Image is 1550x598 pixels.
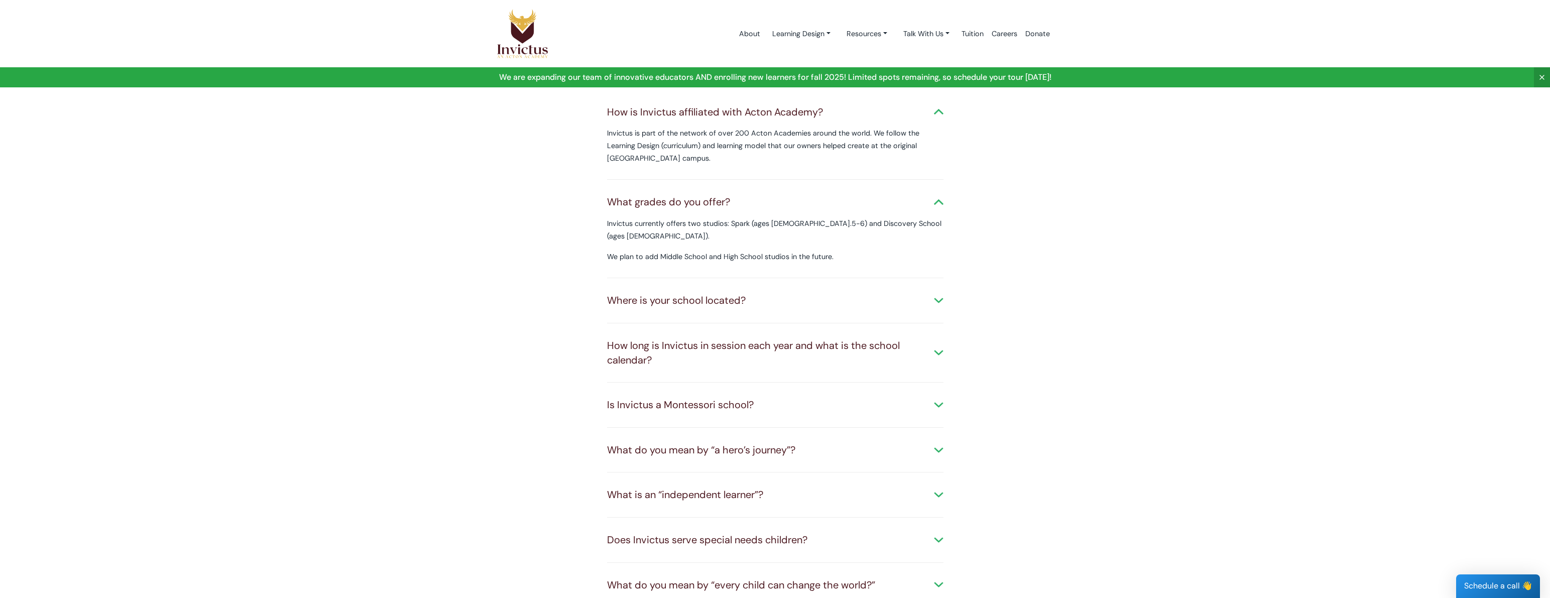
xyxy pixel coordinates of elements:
[958,13,988,55] a: Tuition
[1021,13,1054,55] a: Donate
[607,195,943,209] div: What grades do you offer?
[895,25,958,43] a: Talk With Us
[607,398,943,412] div: Is Invictus a Montessori school?
[1456,574,1540,598] div: Schedule a call 👋
[607,127,943,164] p: Invictus is part of the network of over 200 Acton Academies around the world. We follow the Learn...
[988,13,1021,55] a: Careers
[607,533,943,547] div: Does Invictus serve special needs children?
[497,9,549,59] img: Logo
[607,578,943,592] div: What do you mean by “every child can change the world?”
[607,488,943,502] div: What is an “independent learner”?
[607,338,943,367] div: How long is Invictus in session each year and what is the school calendar?
[607,293,943,308] div: Where is your school located?
[735,13,764,55] a: About
[607,251,943,263] p: We plan to add Middle School and High School studios in the future.
[607,105,943,119] div: How is Invictus affiliated with Acton Academy?
[607,217,943,243] p: Invictus currently offers two studios: Spark (ages [DEMOGRAPHIC_DATA].5-6) and Discovery School (...
[607,443,943,457] div: What do you mean by “a hero’s journey”?
[839,25,895,43] a: Resources
[764,25,839,43] a: Learning Design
